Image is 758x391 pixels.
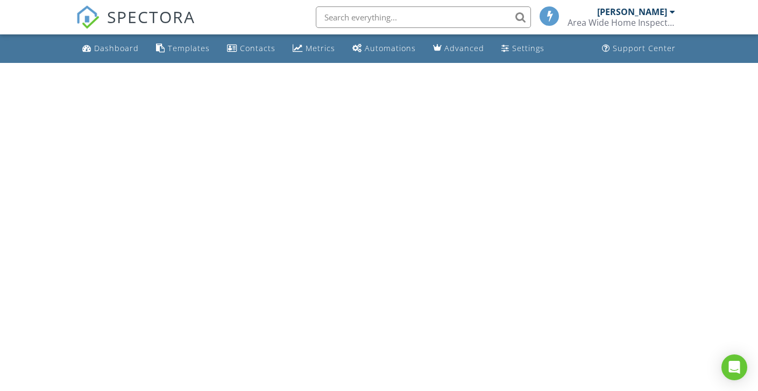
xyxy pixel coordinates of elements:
a: Advanced [429,39,488,59]
img: The Best Home Inspection Software - Spectora [76,5,100,29]
a: Contacts [223,39,280,59]
span: SPECTORA [107,5,195,28]
a: Metrics [288,39,339,59]
div: Metrics [306,43,335,53]
div: Automations [365,43,416,53]
div: Area Wide Home Inspection, LLC [568,17,675,28]
div: Dashboard [94,43,139,53]
div: Templates [168,43,210,53]
a: Support Center [598,39,680,59]
div: [PERSON_NAME] [597,6,667,17]
a: Settings [497,39,549,59]
input: Search everything... [316,6,531,28]
a: Templates [152,39,214,59]
a: SPECTORA [76,15,195,37]
div: Advanced [444,43,484,53]
div: Contacts [240,43,275,53]
div: Settings [512,43,544,53]
div: Open Intercom Messenger [721,354,747,380]
a: Automations (Basic) [348,39,420,59]
a: Dashboard [78,39,143,59]
div: Support Center [613,43,676,53]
